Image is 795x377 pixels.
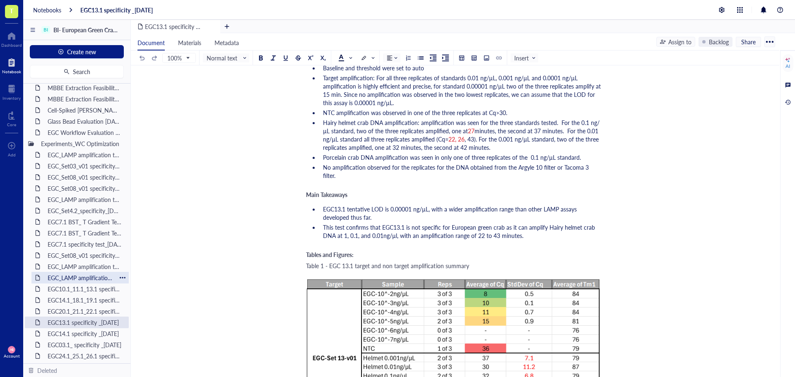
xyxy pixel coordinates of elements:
[323,163,590,180] span: No amplification observed for the replicates for the DNA obtained from the Argyle 10 filter or Ta...
[44,205,125,216] div: EGC_Set4.2_specificity_[DATE]
[448,135,465,143] span: 22, 26
[44,339,125,351] div: EGC03.1_ specificity _[DATE]
[323,153,581,161] span: Porcelain crab DNA amplification was seen in only one of three replicates of the 0.1 ng/µL standard.
[44,283,125,295] div: EGC10.1_11.1_13.1 specificity _[DATE]
[2,69,21,74] div: Notebook
[44,328,125,339] div: EGC14.1 specificity _[DATE]
[7,122,16,127] div: Core
[306,190,347,199] span: Main Takeaways
[67,48,96,55] span: Create new
[43,27,48,33] div: BI
[709,37,729,46] div: Backlog
[785,63,790,70] div: AI
[167,54,189,62] span: 100%
[30,45,124,58] button: Create new
[7,109,16,127] a: Core
[44,127,125,138] div: EGC Workflow Evaluation [DATE]
[323,74,602,107] span: Target amplification: For all three replicates of standards 0.01 ng/µL, 0.001 ng/µL and 0.0001 ng...
[2,96,21,101] div: Inventory
[2,56,21,74] a: Notebook
[668,37,691,46] div: Assign to
[137,38,165,47] span: Document
[323,223,597,240] span: This test confirms that EGC13.1 is not specific for European green crab as it can amplify Hairy h...
[741,38,756,46] span: Share
[1,29,22,48] a: Dashboard
[44,238,125,250] div: EGC7.1 specificity test_[DATE]
[44,227,125,239] div: EGC7.1 BST_ T Gradient Test2 _[DATE]
[44,317,125,328] div: EGC13.1 specificity _[DATE]
[44,171,125,183] div: EGC_Set08_v01 specificity_[DATE]
[44,361,125,373] div: EGC13.1 specificity3 _[DATE]
[514,54,536,62] span: Insert
[53,26,164,34] span: BI- European Green Crab [PERSON_NAME]
[2,82,21,101] a: Inventory
[214,38,239,47] span: Metadata
[323,108,507,117] span: NTC amplification was observed in one of the three replicates at Cq>30.
[44,194,125,205] div: EGC_LAMP amplification test2_14FEB25
[44,104,125,116] div: Cell-Spiked [PERSON_NAME] Filters 1 [DATE]
[323,135,600,151] span: , 43). For the 0.001 ng/µL standard, two of the three replicates amplified, one at 32 minutes, th...
[8,152,16,157] div: Add
[736,37,761,47] button: Share
[10,5,14,16] span: T
[323,205,578,221] span: EGC13.1 tentative LOD is 0.00001 ng/µL, with a wider amplification range than other LAMP assays d...
[73,68,90,75] span: Search
[10,348,13,351] span: MB
[44,93,125,105] div: MBBE Extraction Feasibility 5 [DATE]
[80,6,153,14] a: EGC13.1 specificity _[DATE]
[323,127,600,143] span: minutes, the second at 37 minutes. For the 0.01 ng/µL standard all three replicates amplified (Cq=
[44,272,116,283] div: EGC_LAMP amplification test Sets17_23_19MAR25
[323,118,600,135] span: Hairy helmet crab DNA amplification: amplification was seen for the three standards tested. For t...
[178,38,201,47] span: Materials
[44,294,125,306] div: EGC14.1_18.1_19.1 specificity _[DATE]
[44,350,125,362] div: EGC24.1_25.1_26.1 specificity _[DATE]
[306,250,354,259] span: Tables and Figures:
[44,82,125,94] div: MBBE Extraction Feasibility 4 [DATE]
[37,366,57,375] div: Deleted
[33,6,61,14] a: Notebooks
[306,262,469,270] span: Table 1 - EGC 13.1 target and non target amplification summary
[37,138,125,149] div: Experiments_WC Optimization
[44,149,125,161] div: EGC_LAMP amplification test_[DATE]
[4,353,20,358] div: Account
[44,216,125,228] div: EGC7.1 BST_ T Gradient Test _[DATE]
[44,160,125,172] div: EGC_Set03_v01 specificity_[DATE]
[1,43,22,48] div: Dashboard
[323,64,424,72] span: Baseline and threshold were set to auto
[207,54,247,62] span: Normal text
[468,127,475,135] span: 27
[30,65,124,78] button: Search
[44,182,125,194] div: EGC_Set08_v01 specificity2_04FEB25
[44,250,125,261] div: EGC_Set08_v01 specificity3_27FEB25
[44,261,125,272] div: EGC_LAMP amplification test Sets10_16_18MAR25
[44,305,125,317] div: EGC20.1_21.1_22.1 specificity _[DATE]
[44,115,125,127] div: Glass Bead Evaluation [DATE]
